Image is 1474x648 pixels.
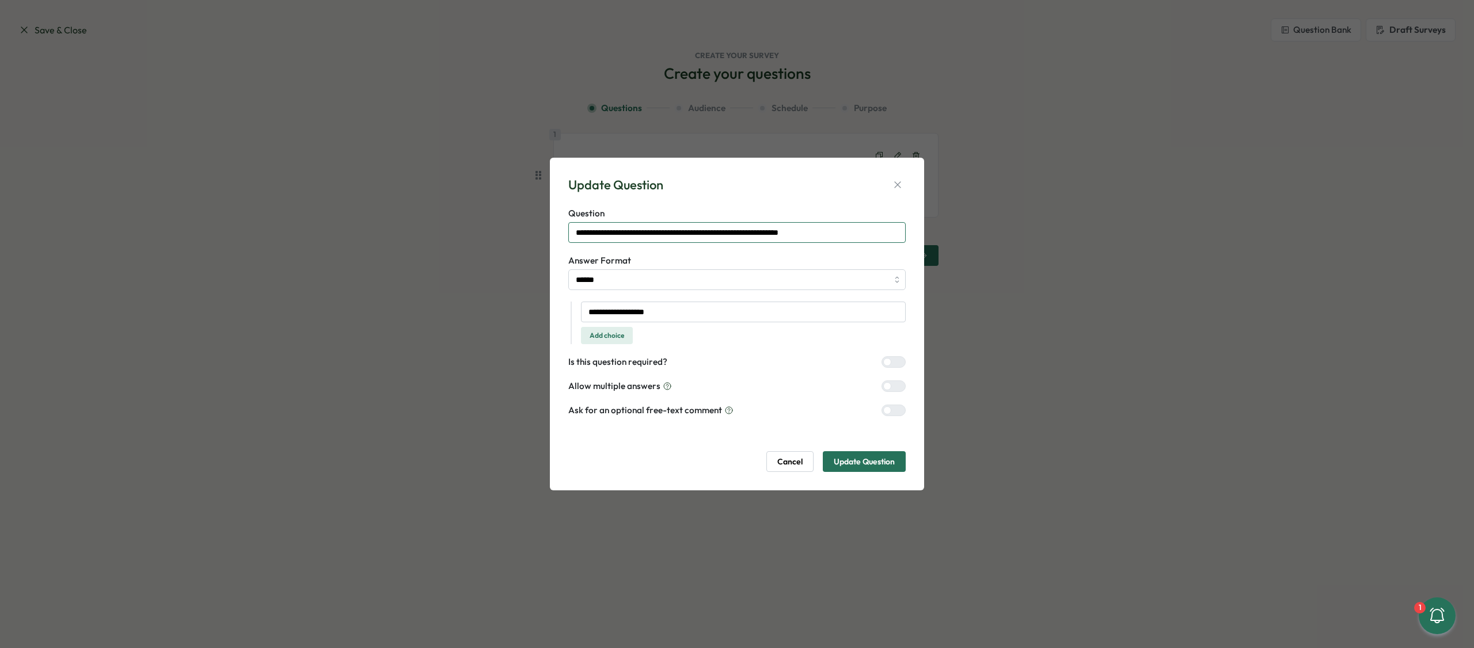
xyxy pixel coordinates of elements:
button: 1 [1419,597,1456,634]
label: Answer Format [568,254,906,267]
label: Question [568,207,906,220]
button: Cancel [766,451,814,472]
span: Ask for an optional free-text comment [568,404,722,417]
span: Cancel [777,452,803,471]
label: Is this question required? [568,356,667,368]
button: Update Question [823,451,906,472]
button: Add choice [581,327,633,344]
span: Update Question [834,452,895,471]
div: 1 [1414,602,1426,613]
span: Allow multiple answers [568,380,660,392]
div: Update Question [568,176,663,194]
span: Add choice [590,327,624,344]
